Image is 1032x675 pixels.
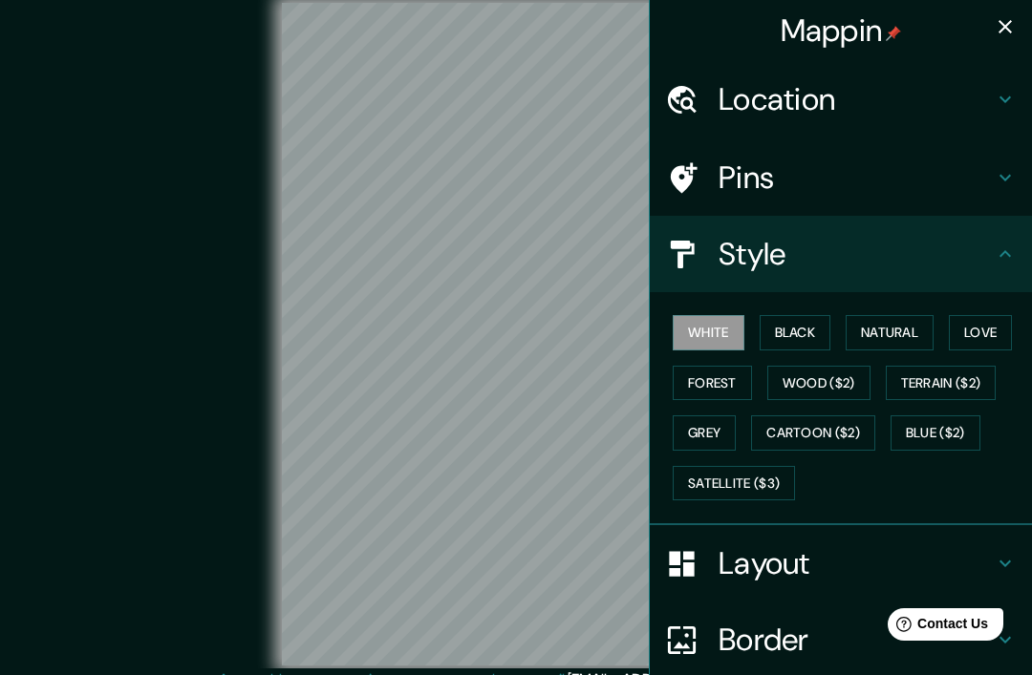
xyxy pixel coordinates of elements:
button: Wood ($2) [767,366,871,401]
h4: Pins [719,158,994,197]
button: Blue ($2) [891,415,980,451]
h4: Border [719,621,994,659]
h4: Layout [719,544,994,582]
canvas: Map [282,3,751,665]
div: Style [650,216,1032,292]
button: Forest [673,366,752,401]
button: Love [949,315,1012,350]
h4: Mappin [781,11,902,50]
button: Grey [673,415,736,451]
button: Satellite ($3) [673,466,795,501]
div: Location [650,61,1032,137]
button: Black [760,315,831,350]
button: Natural [846,315,934,350]
div: Layout [650,525,1032,601]
h4: Location [719,80,994,118]
button: Cartoon ($2) [751,415,875,451]
h4: Style [719,235,994,273]
div: Pins [650,139,1032,216]
button: Terrain ($2) [886,366,997,401]
img: pin-icon.png [886,26,901,41]
iframe: Help widget launcher [862,601,1011,654]
button: White [673,315,744,350]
